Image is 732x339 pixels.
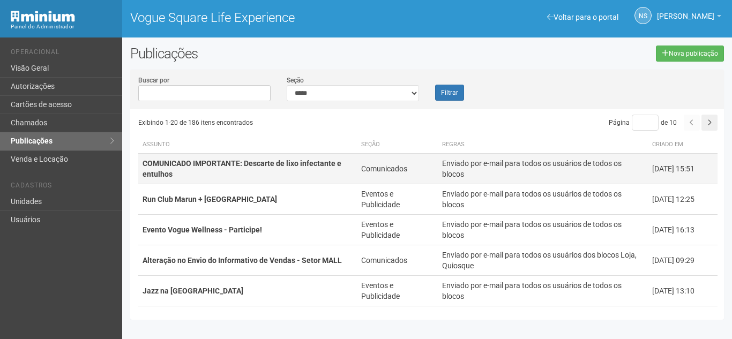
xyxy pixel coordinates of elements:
td: Comunicados [357,306,438,337]
td: Comunicados [357,245,438,276]
span: Página de 10 [609,119,677,126]
td: Eventos e Publicidade [357,184,438,215]
li: Operacional [11,48,114,59]
th: Assunto [138,136,357,154]
a: Voltar para o portal [547,13,618,21]
span: Nicolle Silva [657,2,714,20]
td: Comunicados [357,154,438,184]
td: [DATE] 09:29 [648,245,718,276]
th: Regras [438,136,648,154]
td: Enviado por e-mail para todos os usuários de todos os blocos [438,215,648,245]
th: Seção [357,136,438,154]
strong: Evento Vogue Wellness - Participe! [143,225,262,234]
strong: COMUNICADO IMPORTANTE: Descarte de lixo infectante e entulhos [143,159,341,178]
h1: Vogue Square Life Experience [130,11,419,25]
td: [DATE] 15:51 [648,154,718,184]
a: NS [634,7,652,24]
td: Enviado por e-mail para todos os usuários de todos os blocos [438,184,648,215]
img: Minium [11,11,75,22]
a: [PERSON_NAME] [657,13,721,22]
td: Enviado por e-mail para todos os usuários de todos os blocos [438,306,648,337]
td: [DATE] 14:46 [648,306,718,337]
strong: Jazz na [GEOGRAPHIC_DATA] [143,287,243,295]
th: Criado em [648,136,718,154]
a: Nova publicação [656,46,724,62]
td: Eventos e Publicidade [357,215,438,245]
strong: Alteração no Envio do Informativo de Vendas - Setor MALL [143,256,342,265]
label: Seção [287,76,304,85]
button: Filtrar [435,85,464,101]
div: Painel do Administrador [11,22,114,32]
label: Buscar por [138,76,169,85]
h2: Publicações [130,46,368,62]
td: Enviado por e-mail para todos os usuários dos blocos Loja, Quiosque [438,245,648,276]
td: [DATE] 16:13 [648,215,718,245]
div: Exibindo 1-20 de 186 itens encontrados [138,115,428,131]
td: [DATE] 13:10 [648,276,718,306]
li: Cadastros [11,182,114,193]
td: [DATE] 12:25 [648,184,718,215]
td: Eventos e Publicidade [357,276,438,306]
td: Enviado por e-mail para todos os usuários de todos os blocos [438,276,648,306]
td: Enviado por e-mail para todos os usuários de todos os blocos [438,154,648,184]
strong: Run Club Marun + [GEOGRAPHIC_DATA] [143,195,277,204]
